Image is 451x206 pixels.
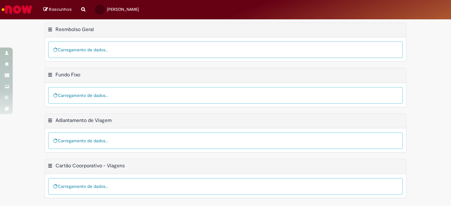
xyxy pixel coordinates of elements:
[43,7,72,13] a: Rascunhos
[56,72,80,78] h2: Fundo Fixo
[48,132,403,149] div: Carregamento de dados...
[56,26,94,33] h2: Reembolso Geral
[48,178,403,195] div: Carregamento de dados...
[48,42,403,58] div: Carregamento de dados...
[48,26,53,35] button: Reembolso Geral Menu de contexto
[1,3,33,16] img: ServiceNow
[48,163,53,171] button: Cartão Coorporativo - Viagens Menu de contexto
[56,163,125,169] h2: Cartão Coorporativo - Viagens
[49,6,72,12] span: Rascunhos
[48,87,403,104] div: Carregamento de dados...
[48,117,53,126] button: Adiantamento de Viagem Menu de contexto
[56,117,112,124] h2: Adiantamento de Viagem
[107,7,139,12] span: [PERSON_NAME]
[48,72,53,80] button: Fundo Fixo Menu de contexto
